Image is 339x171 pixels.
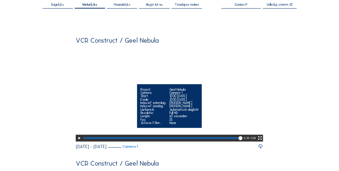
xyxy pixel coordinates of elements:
div: None [169,121,198,124]
div: [PERSON_NAME] [169,101,198,104]
video: Your browser does not support the video tag. [76,47,263,141]
span: Timelapse maken [175,3,199,6]
div: 60 seconden [169,114,198,118]
div: Actieve Filter: [141,121,166,124]
span: Wekelijks [82,3,97,6]
div: Uurbereik: [141,108,166,111]
span: Begin tot nu [147,3,163,6]
div: VCR Construct / Geel Nebula [76,160,159,167]
div: Automatisch daglicht [169,108,198,111]
div: Inclusief zaterdag: [141,101,166,104]
div: Geel Nebula [169,88,198,91]
a: Camera 1 [108,144,139,148]
div: Lengte: [141,114,166,118]
div: 12:00 [DATE] [169,98,198,101]
div: 25 [169,118,198,121]
div: 12:00 [DATE] [169,94,198,98]
div: [DATE] - [DATE] [76,144,107,149]
div: Fps: [141,118,166,121]
span: Dagelijks [51,3,64,6]
div: Resolutie: [141,111,166,114]
div: VCR Construct / Geel Nebula [76,37,159,44]
span: Maandelijks [114,3,131,6]
div: 0: 28 [244,135,250,142]
div: Einde: [141,98,166,101]
div: Volledig scherm [267,3,289,6]
div: / 0:28 [250,135,256,142]
div: Project: [141,88,166,91]
div: Full HD [169,111,198,114]
div: Start: [141,94,166,98]
div: Camera: [141,91,166,94]
div: Camera 1 [169,91,198,94]
div: [PERSON_NAME] [169,104,198,108]
div: Inclusief zondag: [141,104,166,108]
